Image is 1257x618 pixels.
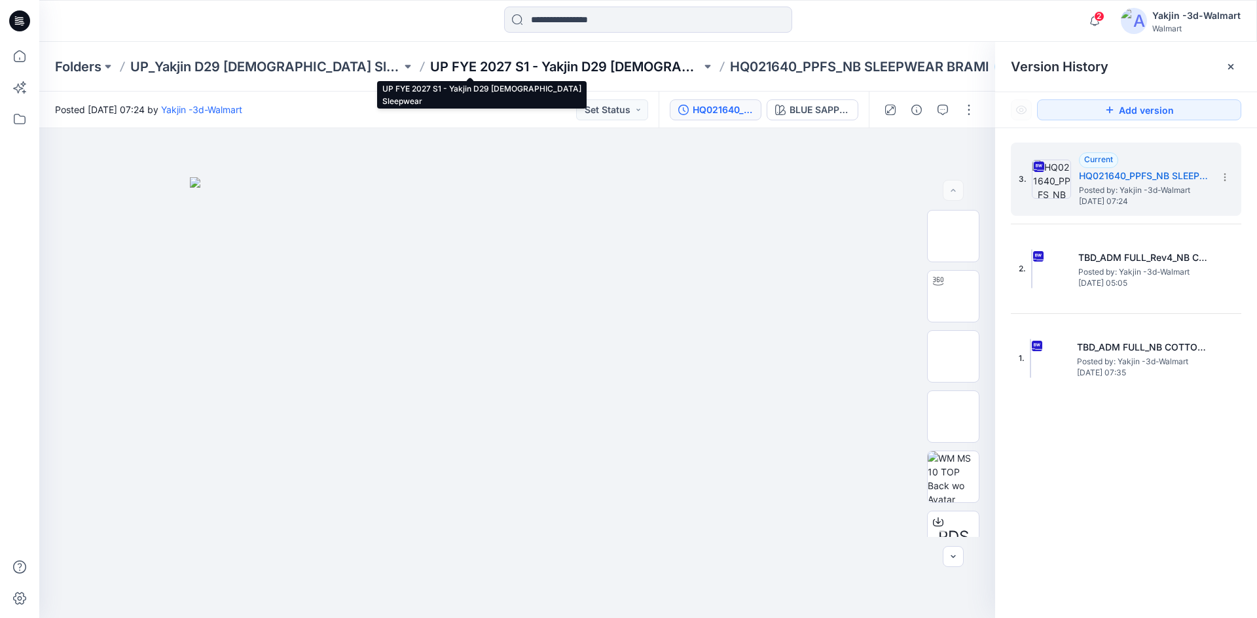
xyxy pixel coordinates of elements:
span: Current [1084,154,1113,164]
div: HQ021640_PPFS_NB SLEEPWEAR BRAMI [693,103,753,117]
span: PDS [938,525,969,549]
a: UP_Yakjin D29 [DEMOGRAPHIC_DATA] Sleep [130,58,401,76]
span: [DATE] 07:24 [1079,197,1210,206]
img: HQ021640_PPFS_NB SLEEPWEAR BRAMI [1032,160,1071,199]
span: 2 [1094,11,1104,22]
img: WM MS 10 TOP Back wo Avatar [928,451,979,502]
span: Posted by: Yakjin -3d-Walmart [1078,266,1209,279]
h5: TBD_ADM FULL_Rev4_NB COTTON JERSEY BRAMI [1078,250,1209,266]
img: avatar [1121,8,1147,34]
a: Folders [55,58,101,76]
button: Add version [1037,99,1241,120]
span: 3. [1019,173,1027,185]
button: Close [1226,61,1236,72]
span: 1. [1019,352,1025,364]
a: Yakjin -3d-Walmart [161,104,242,115]
button: BLUE SAPPHIRE [767,99,858,120]
p: HQ021640_PPFS_NB SLEEPWEAR BRAMI [730,58,989,76]
img: TBD_ADM FULL_Rev4_NB COTTON JERSEY BRAMI [1031,249,1032,288]
span: [DATE] 05:05 [1078,279,1209,288]
div: BLUE SAPPHIRE [790,103,850,117]
span: Posted by: Yakjin -3d-Walmart [1077,355,1208,368]
h5: HQ021640_PPFS_NB SLEEPWEAR BRAMI [1079,168,1210,184]
span: Posted [DATE] 07:24 by [55,103,242,116]
button: Show Hidden Versions [1011,99,1032,120]
div: Walmart [1152,24,1241,33]
span: Version History [1011,59,1108,75]
span: 2. [1019,263,1026,275]
button: Details [906,99,927,120]
div: Yakjin -3d-Walmart [1152,8,1241,24]
a: UP FYE 2027 S1 - Yakjin D29 [DEMOGRAPHIC_DATA] Sleepwear [430,58,701,76]
button: 31 [994,58,1036,76]
h5: TBD_ADM FULL_NB COTTON JERSEY BRAMI [1077,339,1208,355]
img: TBD_ADM FULL_NB COTTON JERSEY BRAMI [1030,339,1031,378]
button: HQ021640_PPFS_NB SLEEPWEAR BRAMI [670,99,761,120]
span: Posted by: Yakjin -3d-Walmart [1079,184,1210,197]
span: [DATE] 07:35 [1077,368,1208,377]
